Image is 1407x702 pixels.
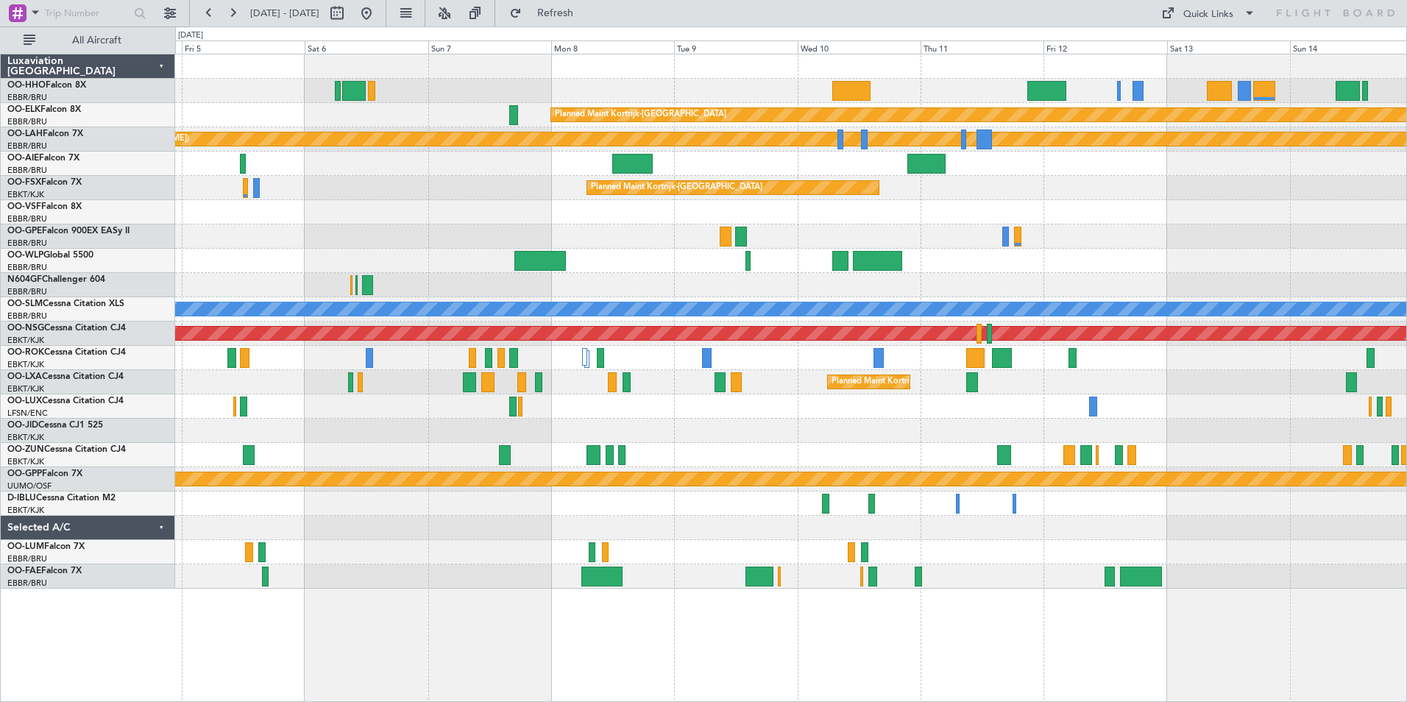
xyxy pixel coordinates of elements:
button: Refresh [503,1,591,25]
a: OO-ROKCessna Citation CJ4 [7,348,126,357]
div: Quick Links [1183,7,1233,22]
a: EBBR/BRU [7,311,47,322]
button: Quick Links [1154,1,1263,25]
span: OO-LUX [7,397,42,405]
a: EBKT/KJK [7,432,44,443]
a: EBBR/BRU [7,92,47,103]
span: OO-ELK [7,105,40,114]
a: OO-LUMFalcon 7X [7,542,85,551]
div: Fri 12 [1043,40,1166,54]
div: Sun 7 [428,40,551,54]
a: EBKT/KJK [7,359,44,370]
input: Trip Number [45,2,130,24]
span: OO-GPP [7,469,42,478]
a: OO-VSFFalcon 8X [7,202,82,211]
a: EBKT/KJK [7,189,44,200]
span: OO-GPE [7,227,42,235]
a: EBBR/BRU [7,238,47,249]
a: OO-ELKFalcon 8X [7,105,81,114]
a: EBBR/BRU [7,286,47,297]
span: OO-LXA [7,372,42,381]
a: LFSN/ENC [7,408,48,419]
div: Sat 6 [305,40,428,54]
span: OO-HHO [7,81,46,90]
span: [DATE] - [DATE] [250,7,319,20]
span: Refresh [525,8,586,18]
a: OO-AIEFalcon 7X [7,154,79,163]
div: Thu 11 [921,40,1043,54]
span: OO-FSX [7,178,41,187]
a: OO-LUXCessna Citation CJ4 [7,397,124,405]
a: D-IBLUCessna Citation M2 [7,494,116,503]
a: OO-GPEFalcon 900EX EASy II [7,227,130,235]
span: OO-WLP [7,251,43,260]
div: Tue 9 [674,40,797,54]
span: OO-ROK [7,348,44,357]
a: OO-LAHFalcon 7X [7,130,83,138]
a: EBKT/KJK [7,383,44,394]
a: EBBR/BRU [7,213,47,224]
a: OO-FSXFalcon 7X [7,178,82,187]
a: EBBR/BRU [7,116,47,127]
a: OO-SLMCessna Citation XLS [7,299,124,308]
a: EBKT/KJK [7,505,44,516]
div: Planned Maint Kortrijk-[GEOGRAPHIC_DATA] [832,371,1003,393]
a: EBKT/KJK [7,456,44,467]
a: EBBR/BRU [7,553,47,564]
span: OO-AIE [7,154,39,163]
span: OO-SLM [7,299,43,308]
button: All Aircraft [16,29,160,52]
a: OO-FAEFalcon 7X [7,567,82,575]
a: OO-NSGCessna Citation CJ4 [7,324,126,333]
a: OO-HHOFalcon 8X [7,81,86,90]
a: EBBR/BRU [7,262,47,273]
a: OO-LXACessna Citation CJ4 [7,372,124,381]
a: OO-GPPFalcon 7X [7,469,82,478]
a: OO-ZUNCessna Citation CJ4 [7,445,126,454]
div: Sat 13 [1167,40,1290,54]
div: [DATE] [178,29,203,42]
span: OO-LUM [7,542,44,551]
div: Wed 10 [798,40,921,54]
div: Planned Maint Kortrijk-[GEOGRAPHIC_DATA] [555,104,726,126]
a: OO-WLPGlobal 5500 [7,251,93,260]
div: Mon 8 [551,40,674,54]
span: OO-VSF [7,202,41,211]
span: N604GF [7,275,42,284]
span: OO-JID [7,421,38,430]
a: UUMO/OSF [7,481,52,492]
span: OO-LAH [7,130,43,138]
a: OO-JIDCessna CJ1 525 [7,421,103,430]
a: EBBR/BRU [7,165,47,176]
span: All Aircraft [38,35,155,46]
a: EBKT/KJK [7,335,44,346]
span: OO-ZUN [7,445,44,454]
span: OO-FAE [7,567,41,575]
a: N604GFChallenger 604 [7,275,105,284]
a: EBBR/BRU [7,141,47,152]
a: EBBR/BRU [7,578,47,589]
div: Planned Maint Kortrijk-[GEOGRAPHIC_DATA] [591,177,762,199]
div: Fri 5 [182,40,305,54]
span: OO-NSG [7,324,44,333]
span: D-IBLU [7,494,36,503]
